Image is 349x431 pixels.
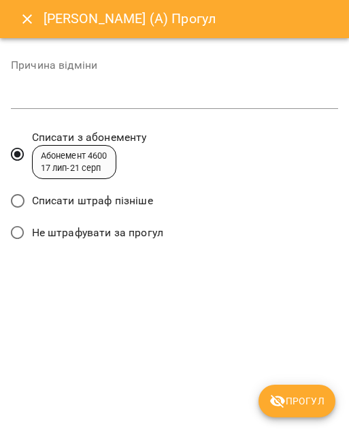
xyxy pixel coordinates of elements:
button: Прогул [259,385,335,417]
button: Close [11,3,44,35]
div: Абонемент 4600 17 лип - 21 серп [41,150,107,175]
label: Причина відміни [11,60,338,71]
span: Прогул [269,393,325,409]
span: Списати штраф пізніше [32,193,153,209]
span: Не штрафувати за прогул [32,225,163,241]
span: Списати з абонементу [32,129,147,146]
h6: [PERSON_NAME] (А) Прогул [44,8,338,29]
